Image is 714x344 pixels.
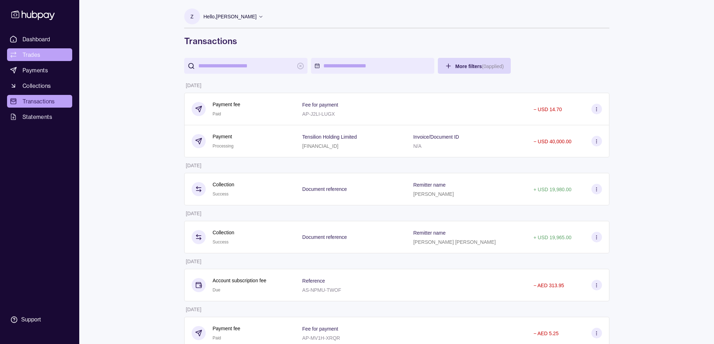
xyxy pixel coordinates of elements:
[23,35,50,43] span: Dashboard
[533,139,571,144] p: − USD 40,000.00
[213,336,221,340] span: Paid
[213,111,221,116] span: Paid
[533,331,558,336] p: − AED 5.25
[302,234,347,240] p: Document reference
[7,79,72,92] a: Collections
[23,66,48,74] span: Payments
[186,211,201,216] p: [DATE]
[213,133,234,140] p: Payment
[191,13,194,20] p: Z
[213,101,241,108] p: Payment fee
[7,48,72,61] a: Trades
[533,187,571,192] p: + USD 19,980.00
[455,64,504,69] span: More filters
[186,259,201,264] p: [DATE]
[198,58,293,74] input: search
[186,307,201,312] p: [DATE]
[186,163,201,168] p: [DATE]
[213,288,221,292] span: Due
[184,35,609,47] h1: Transactions
[7,33,72,46] a: Dashboard
[213,144,234,149] span: Processing
[213,181,234,188] p: Collection
[302,278,325,284] p: Reference
[21,316,41,324] div: Support
[413,239,496,245] p: [PERSON_NAME] [PERSON_NAME]
[7,64,72,77] a: Payments
[482,64,504,69] p: ( 0 applied)
[7,110,72,123] a: Statements
[213,240,229,245] span: Success
[7,312,72,327] a: Support
[413,134,459,140] p: Invoice/Document ID
[413,182,446,188] p: Remitter name
[302,287,341,293] p: AS-NPMU-TWOF
[533,235,571,240] p: + USD 19,965.00
[533,283,564,288] p: − AED 313.95
[213,277,267,284] p: Account subscription fee
[302,134,357,140] p: Tensilion Holding Limited
[302,326,338,332] p: Fee for payment
[302,186,347,192] p: Document reference
[413,191,454,197] p: [PERSON_NAME]
[302,111,335,117] p: AP-J2LI-LUGX
[302,143,339,149] p: [FINANCIAL_ID]
[23,82,51,90] span: Collections
[302,335,340,341] p: AP-MV1H-XRQR
[186,83,201,88] p: [DATE]
[533,107,562,112] p: − USD 14.70
[23,50,40,59] span: Trades
[213,192,229,197] span: Success
[302,102,338,108] p: Fee for payment
[23,113,52,121] span: Statements
[438,58,511,74] button: More filters(0applied)
[213,229,234,236] p: Collection
[204,13,257,20] p: Hello, [PERSON_NAME]
[7,95,72,108] a: Transactions
[23,97,55,105] span: Transactions
[213,325,241,332] p: Payment fee
[413,143,421,149] p: N/A
[413,230,446,236] p: Remitter name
